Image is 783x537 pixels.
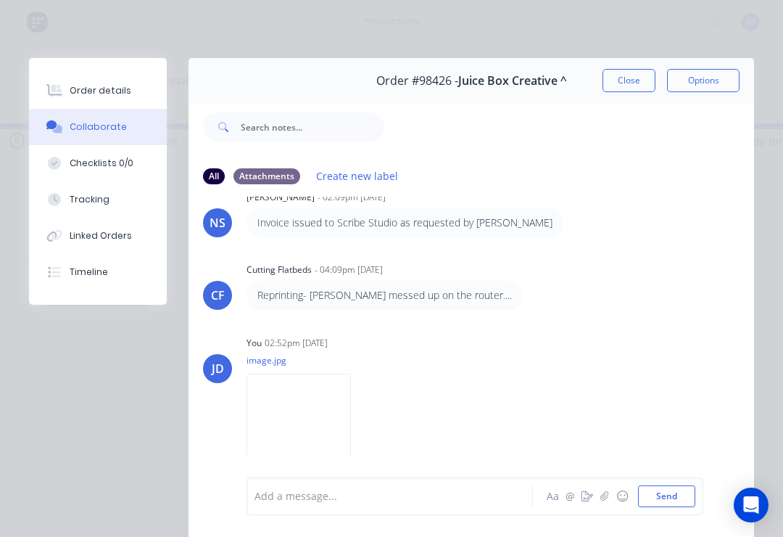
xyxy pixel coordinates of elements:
[246,337,262,350] div: You
[246,354,365,366] p: image.jpg
[544,488,561,505] button: Aa
[29,73,167,109] button: Order details
[70,266,108,279] div: Timeline
[667,69,739,92] button: Options
[70,157,133,170] div: Checklists 0/0
[70,120,127,134] div: Collaborate
[265,337,328,350] div: 02:52pm [DATE]
[613,488,631,505] button: ☺
[561,488,579,505] button: @
[29,218,167,254] button: Linked Orders
[210,214,225,231] div: NS
[211,287,225,304] div: CF
[246,191,315,204] div: [PERSON_NAME]
[257,216,552,230] p: Invoice issued to Scribe Studio as requested by [PERSON_NAME]
[29,145,167,181] button: Checklists 0/0
[309,166,406,186] button: Create new label
[29,254,167,290] button: Timeline
[29,181,167,218] button: Tracking
[734,488,768,522] div: Open Intercom Messenger
[602,69,655,92] button: Close
[257,288,512,303] p: Reprinting- [PERSON_NAME] messed up on the router....
[458,74,567,88] span: Juice Box Creative ^
[70,193,109,206] div: Tracking
[318,191,386,204] div: - 02:09pm [DATE]
[376,74,458,88] span: Order #98426 -
[212,360,224,377] div: JD
[246,263,312,276] div: Cutting Flatbeds
[70,229,132,242] div: Linked Orders
[315,263,383,276] div: - 04:09pm [DATE]
[233,168,300,184] div: Attachments
[203,168,225,184] div: All
[70,84,131,97] div: Order details
[638,485,695,507] button: Send
[29,109,167,145] button: Collaborate
[241,112,384,142] input: Search notes...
